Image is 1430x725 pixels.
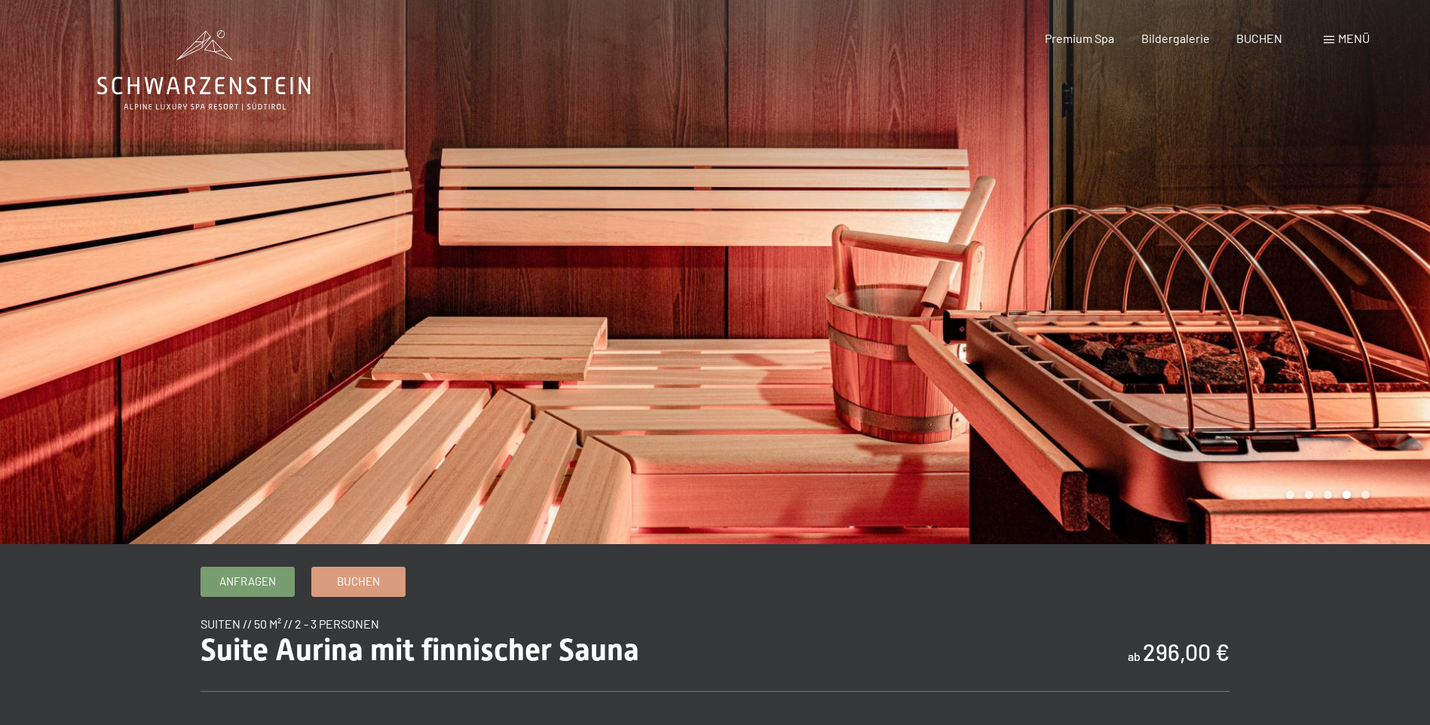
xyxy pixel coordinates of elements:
[312,567,405,596] a: Buchen
[1045,31,1114,45] a: Premium Spa
[1141,31,1210,45] a: Bildergalerie
[1236,31,1282,45] a: BUCHEN
[1338,31,1370,45] span: Menü
[201,616,379,631] span: Suiten // 50 m² // 2 - 3 Personen
[1143,638,1229,665] b: 296,00 €
[201,632,639,668] span: Suite Aurina mit finnischer Sauna
[219,574,276,589] span: Anfragen
[201,567,294,596] a: Anfragen
[337,574,380,589] span: Buchen
[1128,649,1141,663] span: ab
